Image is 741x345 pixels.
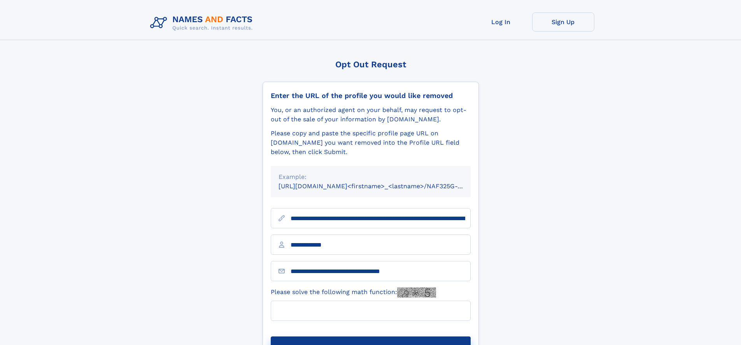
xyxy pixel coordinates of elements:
[271,129,471,157] div: Please copy and paste the specific profile page URL on [DOMAIN_NAME] you want removed into the Pr...
[271,105,471,124] div: You, or an authorized agent on your behalf, may request to opt-out of the sale of your informatio...
[147,12,259,33] img: Logo Names and Facts
[271,287,436,298] label: Please solve the following math function:
[263,60,479,69] div: Opt Out Request
[279,172,463,182] div: Example:
[271,91,471,100] div: Enter the URL of the profile you would like removed
[279,182,485,190] small: [URL][DOMAIN_NAME]<firstname>_<lastname>/NAF325G-xxxxxxxx
[470,12,532,32] a: Log In
[532,12,594,32] a: Sign Up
